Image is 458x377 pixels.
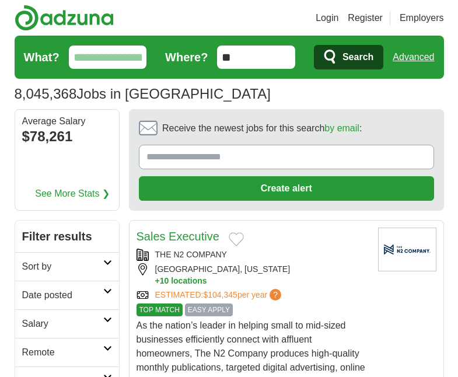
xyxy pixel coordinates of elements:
[22,260,103,274] h2: Sort by
[342,46,373,69] span: Search
[15,252,119,281] a: Sort by
[155,275,369,287] button: +10 locations
[348,11,383,25] a: Register
[137,263,369,287] div: [GEOGRAPHIC_DATA], [US_STATE]
[22,126,112,147] div: $78,261
[24,48,60,66] label: What?
[137,303,183,316] span: TOP MATCH
[15,83,77,104] span: 8,045,368
[137,249,369,261] div: THE N2 COMPANY
[229,232,244,246] button: Add to favorite jobs
[15,5,114,31] img: Adzuna logo
[15,309,119,338] a: Salary
[15,221,119,252] h2: Filter results
[155,275,160,287] span: +
[203,290,237,299] span: $104,345
[393,46,434,69] a: Advanced
[22,288,103,302] h2: Date posted
[270,289,281,301] span: ?
[137,230,219,243] a: Sales Executive
[324,123,359,133] a: by email
[35,187,110,201] a: See More Stats ❯
[22,345,103,359] h2: Remote
[15,338,119,366] a: Remote
[162,121,362,135] span: Receive the newest jobs for this search :
[155,289,284,301] a: ESTIMATED:$104,345per year?
[185,303,233,316] span: EASY APPLY
[165,48,208,66] label: Where?
[15,86,271,102] h1: Jobs in [GEOGRAPHIC_DATA]
[22,117,112,126] div: Average Salary
[15,281,119,309] a: Date posted
[316,11,338,25] a: Login
[378,228,436,271] img: Company logo
[314,45,383,69] button: Search
[22,317,103,331] h2: Salary
[139,176,434,201] button: Create alert
[400,11,444,25] a: Employers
